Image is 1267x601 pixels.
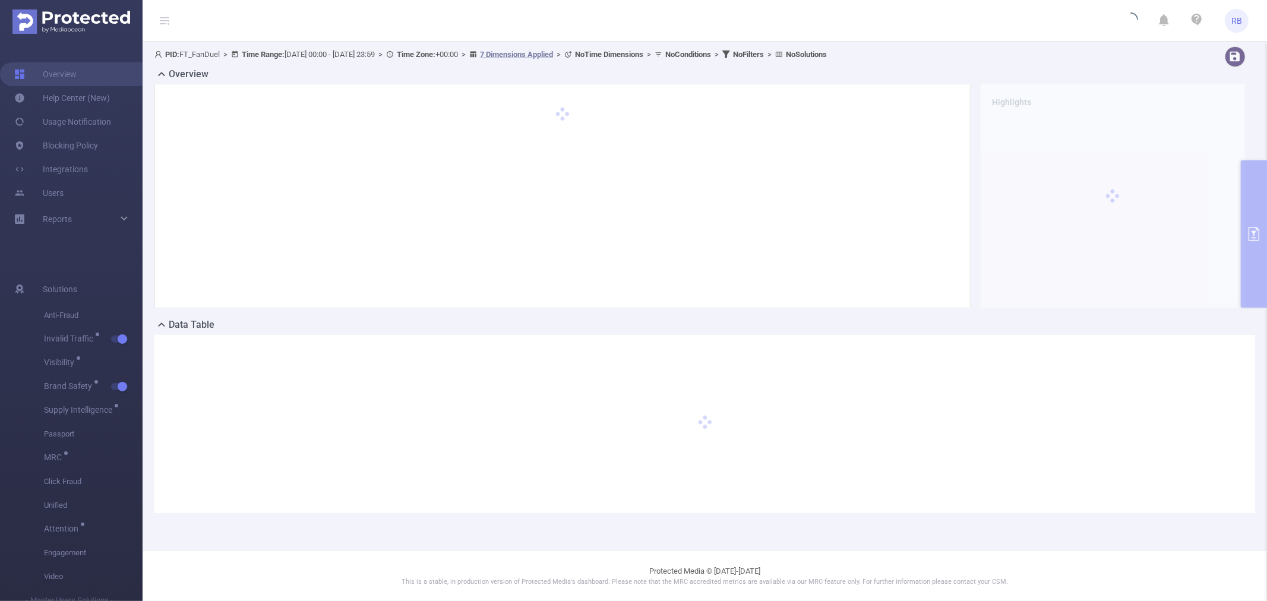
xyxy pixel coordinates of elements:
span: RB [1231,9,1242,33]
span: > [764,50,775,59]
b: PID: [165,50,179,59]
span: MRC [44,453,66,461]
h2: Data Table [169,318,214,332]
span: Solutions [43,277,77,301]
span: > [711,50,722,59]
a: Usage Notification [14,110,111,134]
a: Overview [14,62,77,86]
span: FT_FanDuel [DATE] 00:00 - [DATE] 23:59 +00:00 [154,50,827,59]
b: No Filters [733,50,764,59]
span: Visibility [44,358,78,366]
span: Unified [44,494,143,517]
a: Users [14,181,64,205]
b: No Time Dimensions [575,50,643,59]
span: Reports [43,214,72,224]
span: Attention [44,524,83,533]
span: Supply Intelligence [44,406,116,414]
span: Anti-Fraud [44,303,143,327]
span: Engagement [44,541,143,565]
b: No Conditions [665,50,711,59]
span: > [220,50,231,59]
span: Brand Safety [44,382,96,390]
a: Blocking Policy [14,134,98,157]
span: > [458,50,469,59]
a: Reports [43,207,72,231]
u: 7 Dimensions Applied [480,50,553,59]
footer: Protected Media © [DATE]-[DATE] [143,551,1267,601]
a: Help Center (New) [14,86,110,110]
span: > [375,50,386,59]
a: Integrations [14,157,88,181]
span: Video [44,565,143,589]
p: This is a stable, in production version of Protected Media's dashboard. Please note that the MRC ... [172,577,1237,587]
b: Time Zone: [397,50,435,59]
i: icon: loading [1124,12,1138,29]
span: > [643,50,655,59]
span: Click Fraud [44,470,143,494]
span: Passport [44,422,143,446]
b: No Solutions [786,50,827,59]
i: icon: user [154,50,165,58]
span: Invalid Traffic [44,334,97,343]
h2: Overview [169,67,208,81]
b: Time Range: [242,50,285,59]
span: > [553,50,564,59]
img: Protected Media [12,10,130,34]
